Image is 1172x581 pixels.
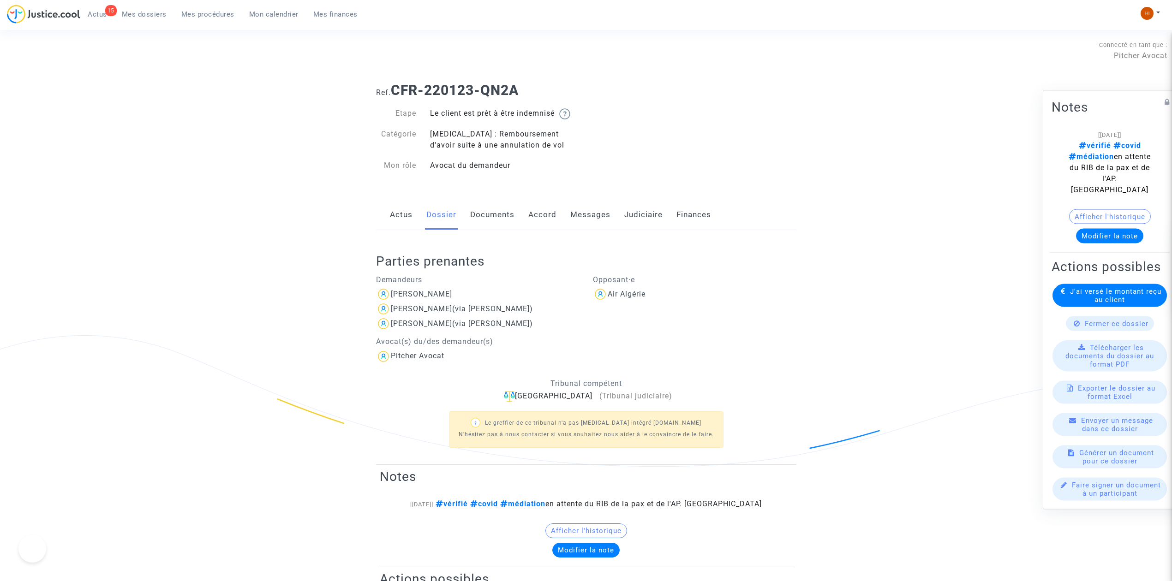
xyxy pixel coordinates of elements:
span: J'ai versé le montant reçu au client [1070,287,1161,304]
h2: Parties prenantes [376,253,803,269]
span: (via [PERSON_NAME]) [452,304,533,313]
span: médiation [498,499,545,508]
span: Connecté en tant que : [1099,41,1167,48]
a: Messages [570,200,610,230]
a: Documents [470,200,514,230]
div: Pitcher Avocat [391,351,444,360]
img: icon-user.svg [376,287,391,302]
img: icon-user.svg [593,287,608,302]
img: icon-user.svg [376,349,391,364]
button: Afficher l'historique [545,523,627,538]
span: en attente du RIB de la pax et de l'AP. [GEOGRAPHIC_DATA] [433,499,762,508]
div: Avocat du demandeur [423,160,586,171]
span: en attente du RIB de la pax et de l'AP. [GEOGRAPHIC_DATA] [1069,141,1151,194]
span: Mes finances [313,10,358,18]
div: 15 [105,5,117,16]
span: Générer un document pour ce dossier [1079,449,1154,465]
img: icon-user.svg [376,316,391,331]
span: Mon calendrier [249,10,299,18]
div: Le client est prêt à être indemnisé [423,108,586,119]
p: Demandeurs [376,274,580,285]
a: Mes dossiers [114,7,174,21]
p: Tribunal compétent [376,378,796,389]
span: vérifié [433,499,468,508]
span: Faire signer un document à un participant [1072,481,1161,498]
p: Opposant·e [593,274,796,285]
span: covid [1111,141,1141,150]
div: Mon rôle [369,160,424,171]
span: Fermer ce dossier [1085,320,1148,328]
iframe: Help Scout Beacon - Open [18,535,46,563]
div: Air Algérie [608,290,646,298]
span: Ref. [376,88,391,97]
span: ? [474,421,477,426]
button: Afficher l'historique [1069,209,1151,224]
a: Dossier [426,200,456,230]
div: Catégorie [369,129,424,151]
a: 15Actus [80,7,114,21]
span: covid [468,499,498,508]
a: Mes procédures [174,7,242,21]
button: Modifier la note [1076,229,1143,243]
div: [PERSON_NAME] [391,304,452,313]
button: Modifier la note [552,543,620,557]
div: [PERSON_NAME] [391,319,452,328]
span: (Tribunal judiciaire) [599,391,672,400]
a: Judiciaire [624,200,663,230]
p: Avocat(s) du/des demandeur(s) [376,336,580,347]
div: [MEDICAL_DATA] : Remboursement d'avoir suite à une annulation de vol [423,129,586,151]
img: help.svg [559,108,570,119]
h2: Notes [1052,99,1168,115]
span: Mes procédures [181,10,234,18]
div: [PERSON_NAME] [391,290,452,298]
img: fc99b196863ffcca57bb8fe2645aafd9 [1141,7,1154,20]
span: [[DATE]] [1098,131,1121,138]
b: CFR-220123-QN2A [391,82,519,98]
span: Télécharger les documents du dossier au format PDF [1065,344,1154,368]
span: Mes dossiers [122,10,167,18]
span: Envoyer un message dans ce dossier [1081,416,1153,433]
h2: Actions possibles [1052,259,1168,275]
span: vérifié [1079,141,1111,150]
a: Mon calendrier [242,7,306,21]
img: jc-logo.svg [7,5,80,24]
span: médiation [1069,152,1114,161]
a: Actus [390,200,413,230]
span: Exporter le dossier au format Excel [1078,384,1155,401]
a: Mes finances [306,7,365,21]
span: [[DATE]] [410,501,433,508]
img: icon-user.svg [376,302,391,316]
a: Finances [676,200,711,230]
span: Actus [88,10,107,18]
img: icon-faciliter-sm.svg [504,391,515,402]
div: Etape [369,108,424,119]
p: Le greffier de ce tribunal n'a pas [MEDICAL_DATA] intégré [DOMAIN_NAME] N'hésitez pas à nous cont... [459,417,714,440]
h2: Notes [380,468,793,485]
span: (via [PERSON_NAME]) [452,319,533,328]
div: [GEOGRAPHIC_DATA] [376,391,796,402]
a: Accord [528,200,556,230]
